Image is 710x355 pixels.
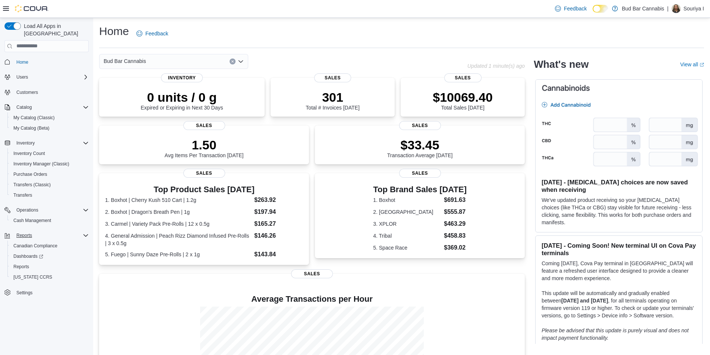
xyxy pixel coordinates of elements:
[1,287,92,298] button: Settings
[10,241,60,250] a: Canadian Compliance
[306,90,359,105] p: 301
[542,178,696,193] h3: [DATE] - [MEDICAL_DATA] choices are now saved when receiving
[10,124,89,133] span: My Catalog (Beta)
[399,169,441,178] span: Sales
[105,295,519,304] h4: Average Transactions per Hour
[444,243,467,252] dd: $369.02
[7,215,92,226] button: Cash Management
[10,170,89,179] span: Purchase Orders
[373,208,441,216] dt: 2. [GEOGRAPHIC_DATA]
[16,104,32,110] span: Catalog
[133,26,171,41] a: Feedback
[4,54,89,317] nav: Complex example
[16,74,28,80] span: Users
[183,169,225,178] span: Sales
[542,327,689,341] em: Please be advised that this update is purely visual and does not impact payment functionality.
[105,232,251,247] dt: 4. General Admission | Peach Rizz Diamond Infused Pre-Rolls | 3 x 0.5g
[7,169,92,180] button: Purchase Orders
[13,58,31,67] a: Home
[1,57,92,67] button: Home
[16,59,28,65] span: Home
[16,290,32,296] span: Settings
[105,251,251,258] dt: 5. Fuego | Sunny Daze Pre-Rolls | 2 x 1g
[13,125,50,131] span: My Catalog (Beta)
[16,89,38,95] span: Customers
[105,208,251,216] dt: 2. Boxhot | Dragon's Breath Pen | 1g
[7,159,92,169] button: Inventory Manager (Classic)
[10,180,54,189] a: Transfers (Classic)
[165,137,244,158] div: Avg Items Per Transaction [DATE]
[10,159,89,168] span: Inventory Manager (Classic)
[1,205,92,215] button: Operations
[373,185,467,194] h3: Top Brand Sales [DATE]
[254,196,303,205] dd: $263.92
[16,232,32,238] span: Reports
[161,73,203,82] span: Inventory
[10,124,53,133] a: My Catalog (Beta)
[1,138,92,148] button: Inventory
[10,113,58,122] a: My Catalog (Classic)
[230,58,236,64] button: Clear input
[542,242,696,257] h3: [DATE] - Coming Soon! New terminal UI on Cova Pay terminals
[13,253,43,259] span: Dashboards
[165,137,244,152] p: 1.50
[10,149,89,158] span: Inventory Count
[433,90,493,105] p: $10069.40
[13,288,89,297] span: Settings
[542,260,696,282] p: Coming [DATE], Cova Pay terminal in [GEOGRAPHIC_DATA] will feature a refreshed user interface des...
[622,4,664,13] p: Bud Bar Cannabis
[15,5,48,12] img: Cova
[13,192,32,198] span: Transfers
[10,149,48,158] a: Inventory Count
[141,90,223,105] p: 0 units / 0 g
[13,88,41,97] a: Customers
[13,206,89,215] span: Operations
[7,180,92,190] button: Transfers (Classic)
[534,58,588,70] h2: What's new
[306,90,359,111] div: Total # Invoices [DATE]
[105,185,303,194] h3: Top Product Sales [DATE]
[10,273,89,282] span: Washington CCRS
[254,207,303,216] dd: $197.94
[10,170,50,179] a: Purchase Orders
[7,251,92,262] a: Dashboards
[10,262,32,271] a: Reports
[564,5,587,12] span: Feedback
[10,180,89,189] span: Transfers (Classic)
[10,159,72,168] a: Inventory Manager (Classic)
[13,161,69,167] span: Inventory Manager (Classic)
[145,30,168,37] span: Feedback
[13,73,89,82] span: Users
[387,137,453,152] p: $33.45
[444,231,467,240] dd: $458.83
[1,230,92,241] button: Reports
[667,4,669,13] p: |
[13,206,41,215] button: Operations
[7,148,92,159] button: Inventory Count
[13,182,51,188] span: Transfers (Classic)
[373,244,441,251] dt: 5. Space Race
[10,216,89,225] span: Cash Management
[10,252,89,261] span: Dashboards
[10,113,89,122] span: My Catalog (Classic)
[373,220,441,228] dt: 3. XPLOR
[16,207,38,213] span: Operations
[7,262,92,272] button: Reports
[593,5,608,13] input: Dark Mode
[7,190,92,200] button: Transfers
[444,207,467,216] dd: $555.87
[21,22,89,37] span: Load All Apps in [GEOGRAPHIC_DATA]
[10,216,54,225] a: Cash Management
[314,73,351,82] span: Sales
[13,231,89,240] span: Reports
[13,264,29,270] span: Reports
[13,243,57,249] span: Canadian Compliance
[680,61,704,67] a: View allExternal link
[183,121,225,130] span: Sales
[444,196,467,205] dd: $691.63
[433,90,493,111] div: Total Sales [DATE]
[105,220,251,228] dt: 3. Carmel | Variety Pack Pre-Rolls | 12 x 0.5g
[13,115,55,121] span: My Catalog (Classic)
[291,269,333,278] span: Sales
